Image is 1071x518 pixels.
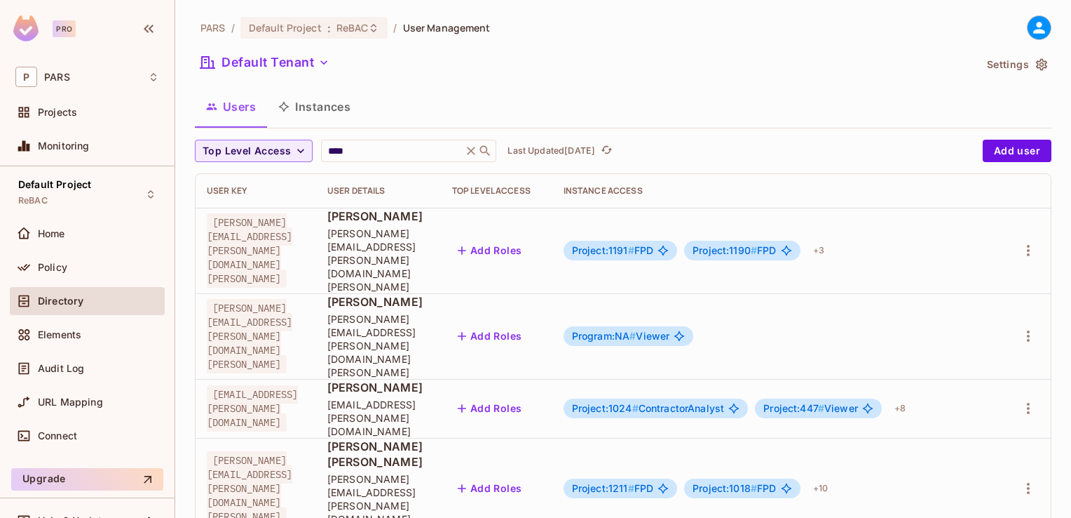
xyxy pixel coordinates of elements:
[38,107,77,118] span: Projects
[628,244,634,256] span: #
[203,142,291,160] span: Top Level Access
[327,185,430,197] div: User Details
[200,21,226,34] span: the active workspace
[207,185,305,197] div: User Key
[763,403,858,414] span: Viewer
[11,468,163,491] button: Upgrade
[452,185,541,197] div: Top Level Access
[572,483,653,494] span: FPD
[403,21,491,34] span: User Management
[751,244,757,256] span: #
[751,482,757,494] span: #
[327,312,430,379] span: [PERSON_NAME][EMAIL_ADDRESS][PERSON_NAME][DOMAIN_NAME][PERSON_NAME]
[983,140,1051,162] button: Add user
[572,403,725,414] span: ContractorAnalyst
[38,228,65,239] span: Home
[44,72,70,83] span: Workspace: PARS
[693,245,776,256] span: FPD
[195,140,313,162] button: Top Level Access
[632,402,639,414] span: #
[595,142,615,159] span: Click to refresh data
[693,244,757,256] span: Project:1190
[207,213,292,288] span: [PERSON_NAME][EMAIL_ADDRESS][PERSON_NAME][DOMAIN_NAME][PERSON_NAME]
[601,144,613,158] span: refresh
[13,15,39,41] img: SReyMgAAAABJRU5ErkJggg==
[807,239,830,262] div: + 3
[38,430,77,441] span: Connect
[327,294,430,310] span: [PERSON_NAME]
[327,22,332,34] span: :
[207,299,292,373] span: [PERSON_NAME][EMAIL_ADDRESS][PERSON_NAME][DOMAIN_NAME][PERSON_NAME]
[327,208,430,224] span: [PERSON_NAME]
[267,89,362,124] button: Instances
[572,330,636,342] span: Program:NA
[38,397,103,408] span: URL Mapping
[336,21,369,34] span: ReBAC
[207,385,298,432] span: [EMAIL_ADDRESS][PERSON_NAME][DOMAIN_NAME]
[572,402,639,414] span: Project:1024
[195,89,267,124] button: Users
[38,295,83,307] span: Directory
[327,380,430,395] span: [PERSON_NAME]
[393,21,397,34] li: /
[693,482,757,494] span: Project:1018
[452,325,528,347] button: Add Roles
[18,195,48,206] span: ReBAC
[38,329,81,340] span: Elements
[981,53,1051,76] button: Settings
[195,51,335,74] button: Default Tenant
[572,245,653,256] span: FPD
[452,239,528,262] button: Add Roles
[53,20,76,37] div: Pro
[628,482,634,494] span: #
[38,363,84,374] span: Audit Log
[38,262,67,273] span: Policy
[564,185,992,197] div: Instance Access
[18,179,91,190] span: Default Project
[327,398,430,438] span: [EMAIL_ADDRESS][PERSON_NAME][DOMAIN_NAME]
[889,397,911,420] div: + 8
[693,483,776,494] span: FPD
[572,331,670,342] span: Viewer
[507,145,595,157] p: Last Updated [DATE]
[452,397,528,420] button: Add Roles
[452,477,528,500] button: Add Roles
[818,402,824,414] span: #
[629,330,636,342] span: #
[327,439,430,470] span: [PERSON_NAME] [PERSON_NAME]
[598,142,615,159] button: refresh
[763,402,824,414] span: Project:447
[38,140,90,152] span: Monitoring
[249,21,322,34] span: Default Project
[572,244,634,256] span: Project:1191
[807,477,833,500] div: + 10
[15,67,37,87] span: P
[231,21,235,34] li: /
[327,227,430,293] span: [PERSON_NAME][EMAIL_ADDRESS][PERSON_NAME][DOMAIN_NAME][PERSON_NAME]
[572,482,634,494] span: Project:1211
